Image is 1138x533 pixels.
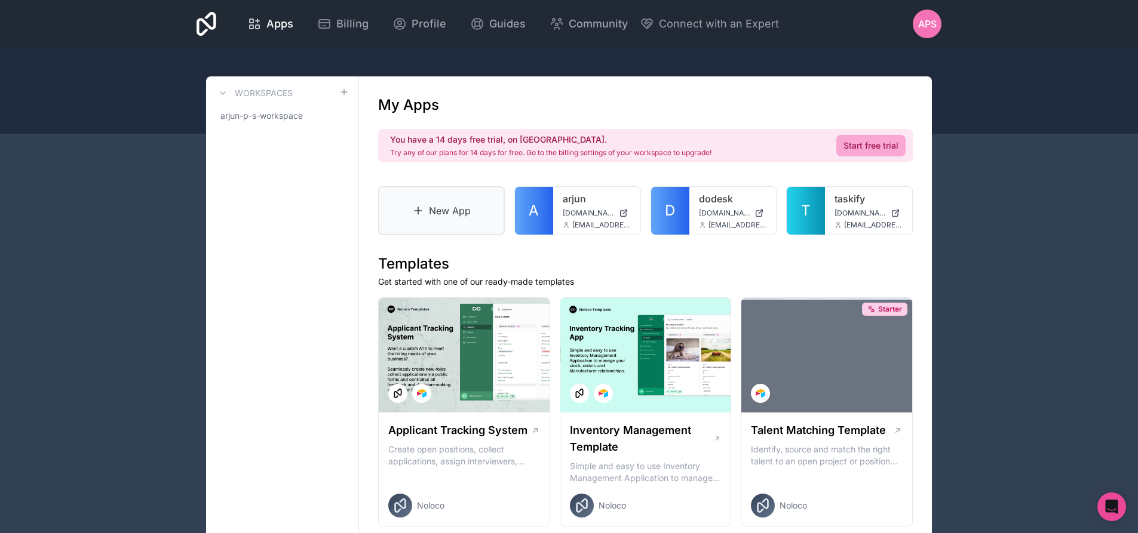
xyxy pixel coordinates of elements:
[665,201,675,220] span: D
[308,11,378,37] a: Billing
[390,148,711,158] p: Try any of our plans for 14 days for free. Go to the billing settings of your workspace to upgrade!
[563,208,631,218] a: [DOMAIN_NAME]
[529,201,539,220] span: A
[572,220,631,230] span: [EMAIL_ADDRESS][DOMAIN_NAME]
[878,304,902,314] span: Starter
[599,500,626,512] span: Noloco
[699,208,750,218] span: [DOMAIN_NAME]
[1097,492,1126,521] div: Open Intercom Messenger
[378,276,913,288] p: Get started with one of our ready-made templates
[515,187,553,235] a: A
[570,422,713,455] h1: Inventory Management Template
[651,187,689,235] a: D
[751,443,903,467] p: Identify, source and match the right talent to an open project or position with our Talent Matchi...
[640,16,779,32] button: Connect with an Expert
[844,220,903,230] span: [EMAIL_ADDRESS][DOMAIN_NAME]
[540,11,637,37] a: Community
[412,16,446,32] span: Profile
[563,192,631,206] a: arjun
[390,134,711,146] h2: You have a 14 days free trial, on [GEOGRAPHIC_DATA].
[708,220,767,230] span: [EMAIL_ADDRESS][DOMAIN_NAME]
[461,11,535,37] a: Guides
[383,11,456,37] a: Profile
[780,500,807,512] span: Noloco
[336,16,369,32] span: Billing
[787,187,825,235] a: T
[569,16,628,32] span: Community
[388,443,540,467] p: Create open positions, collect applications, assign interviewers, centralise candidate feedback a...
[417,500,444,512] span: Noloco
[599,389,608,398] img: Airtable Logo
[570,460,722,484] p: Simple and easy to use Inventory Management Application to manage your stock, orders and Manufact...
[378,186,505,235] a: New App
[266,16,293,32] span: Apps
[836,135,906,156] a: Start free trial
[751,422,886,439] h1: Talent Matching Template
[489,16,526,32] span: Guides
[238,11,303,37] a: Apps
[801,201,811,220] span: T
[835,208,903,218] a: [DOMAIN_NAME]
[235,87,293,99] h3: Workspaces
[216,86,293,100] a: Workspaces
[220,110,303,122] span: arjun-p-s-workspace
[756,389,765,398] img: Airtable Logo
[563,208,614,218] span: [DOMAIN_NAME]
[659,16,779,32] span: Connect with an Expert
[835,192,903,206] a: taskify
[699,192,767,206] a: dodesk
[388,422,527,439] h1: Applicant Tracking System
[378,254,913,273] h1: Templates
[918,17,937,31] span: APS
[699,208,767,218] a: [DOMAIN_NAME]
[216,105,349,127] a: arjun-p-s-workspace
[835,208,886,218] span: [DOMAIN_NAME]
[378,95,439,115] h1: My Apps
[417,389,427,398] img: Airtable Logo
